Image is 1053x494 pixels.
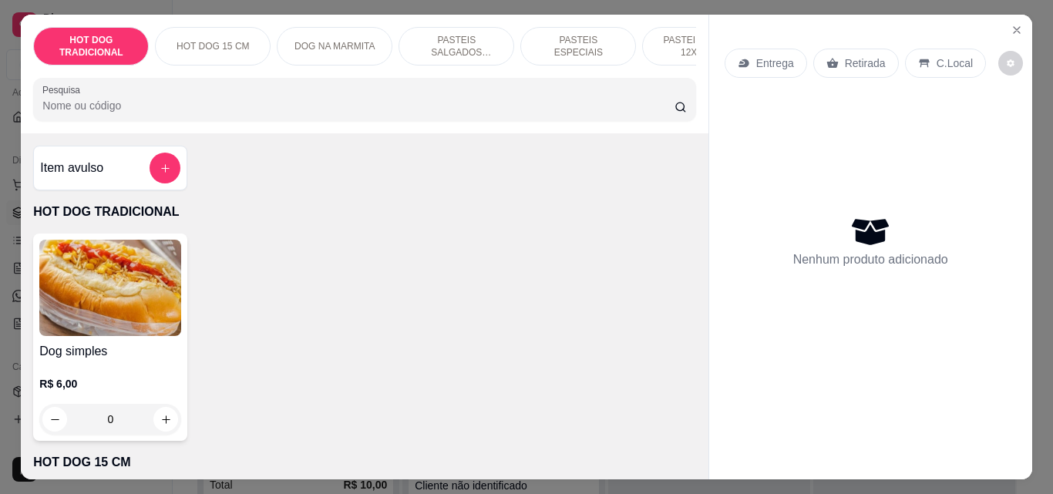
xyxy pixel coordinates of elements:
[756,55,794,71] p: Entrega
[42,98,675,113] input: Pesquisa
[46,34,136,59] p: HOT DOG TRADICIONAL
[294,40,375,52] p: DOG NA MARMITA
[40,159,103,177] h4: Item avulso
[42,407,67,432] button: decrease-product-quantity
[39,240,181,336] img: product-image
[845,55,886,71] p: Retirada
[412,34,501,59] p: PASTEIS SALGADOS 12X20cm
[937,55,973,71] p: C.Local
[150,153,180,183] button: add-separate-item
[655,34,745,59] p: PASTEIS DOCES 12X20cm
[998,51,1023,76] button: decrease-product-quantity
[1004,18,1029,42] button: Close
[793,250,948,269] p: Nenhum produto adicionado
[39,342,181,361] h4: Dog simples
[39,376,181,392] p: R$ 6,00
[533,34,623,59] p: PASTEIS ESPECIAIS
[153,407,178,432] button: increase-product-quantity
[33,203,695,221] p: HOT DOG TRADICIONAL
[177,40,249,52] p: HOT DOG 15 CM
[42,83,86,96] label: Pesquisa
[33,453,695,472] p: HOT DOG 15 CM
